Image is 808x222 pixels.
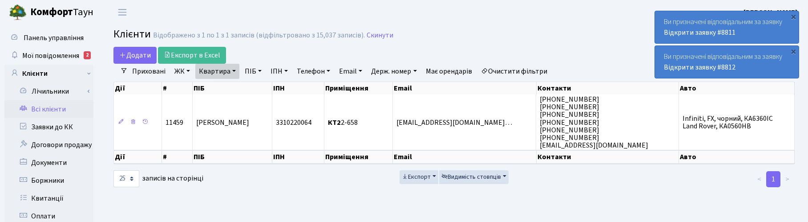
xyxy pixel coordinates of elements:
a: Відкрити заявку #8811 [664,28,735,37]
a: Приховані [129,64,169,79]
img: logo.png [9,4,27,21]
a: Квартира [195,64,239,79]
b: Комфорт [30,5,73,19]
a: 1 [766,171,780,187]
a: Всі клієнти [4,100,93,118]
th: Приміщення [324,150,393,164]
a: Скинути [367,31,393,40]
div: × [789,47,798,56]
th: # [162,150,193,164]
span: Клієнти [113,26,151,42]
span: Infiniti, FX, чорний, КА6360ІС Land Rover, КА0560НВ [683,114,773,131]
th: Email [393,150,536,164]
select: записів на сторінці [113,170,139,187]
a: Панель управління [4,29,93,47]
th: Дії [114,150,162,164]
th: ПІБ [193,150,272,164]
a: Додати [113,47,157,64]
th: Приміщення [324,82,393,95]
span: Видимість стовпців [441,173,501,181]
label: записів на сторінці [113,170,203,187]
button: Переключити навігацію [111,5,133,20]
th: Авто [679,150,795,164]
a: Заявки до КК [4,118,93,136]
div: 2 [84,51,91,59]
th: # [162,82,193,95]
b: КТ2 [328,118,341,127]
a: Лічильники [10,82,93,100]
button: Видимість стовпців [439,170,509,184]
div: × [789,12,798,21]
a: Договори продажу [4,136,93,154]
a: ІПН [267,64,291,79]
th: Email [393,82,536,95]
span: [PHONE_NUMBER] [PHONE_NUMBER] [PHONE_NUMBER] [PHONE_NUMBER] [PHONE_NUMBER] [PHONE_NUMBER] [EMAIL_... [540,95,648,150]
a: [PERSON_NAME] [743,7,797,18]
div: Відображено з 1 по 1 з 1 записів (відфільтровано з 15,037 записів). [153,31,365,40]
a: Відкрити заявку #8812 [664,62,735,72]
a: Мої повідомлення2 [4,47,93,65]
a: ЖК [171,64,194,79]
span: 3310220064 [276,118,311,127]
a: Має орендарів [422,64,476,79]
span: Експорт [402,173,431,181]
th: Контакти [537,82,679,95]
span: Таун [30,5,93,20]
span: [PERSON_NAME] [196,118,249,127]
span: Мої повідомлення [22,51,79,61]
th: ІПН [272,150,325,164]
a: Боржники [4,172,93,189]
a: Очистити фільтри [477,64,551,79]
th: Авто [679,82,795,95]
a: Документи [4,154,93,172]
span: Додати [119,50,151,60]
div: Ви призначені відповідальним за заявку [655,46,799,78]
a: Держ. номер [368,64,420,79]
th: Дії [114,82,162,95]
a: Експорт в Excel [158,47,226,64]
b: [PERSON_NAME] [743,8,797,17]
span: Панель управління [24,33,84,43]
th: ПІБ [193,82,272,95]
span: 2-658 [328,118,358,127]
a: Клієнти [4,65,93,82]
button: Експорт [400,170,438,184]
span: 11459 [166,118,183,127]
a: ПІБ [241,64,265,79]
th: ІПН [272,82,325,95]
th: Контакти [537,150,679,164]
a: Квитанції [4,189,93,207]
a: Email [335,64,366,79]
div: Ви призначені відповідальним за заявку [655,11,799,43]
span: [EMAIL_ADDRESS][DOMAIN_NAME]… [396,118,512,127]
a: Телефон [293,64,334,79]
